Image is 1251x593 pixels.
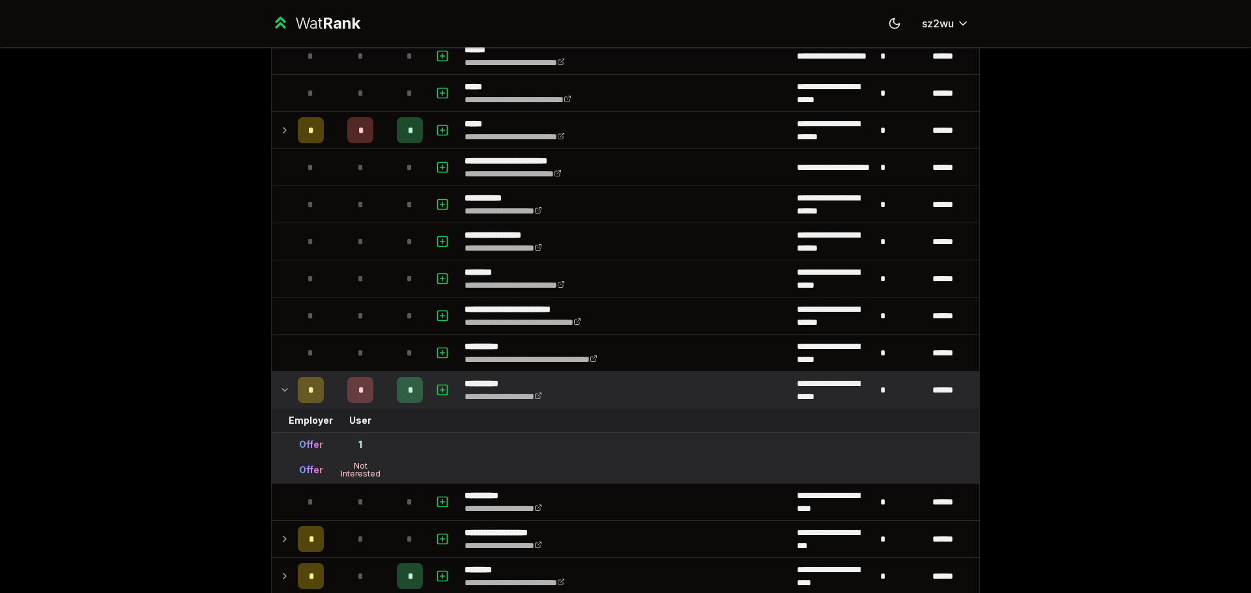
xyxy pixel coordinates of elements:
div: Offer [299,463,323,476]
span: sz2wu [922,16,954,31]
td: Employer [293,409,329,432]
a: WatRank [271,13,360,34]
td: User [329,409,392,432]
div: Not Interested [334,462,386,478]
div: Wat [295,13,360,34]
span: Rank [323,14,360,33]
div: Offer [299,438,323,451]
div: 1 [358,438,362,451]
button: sz2wu [912,12,980,35]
